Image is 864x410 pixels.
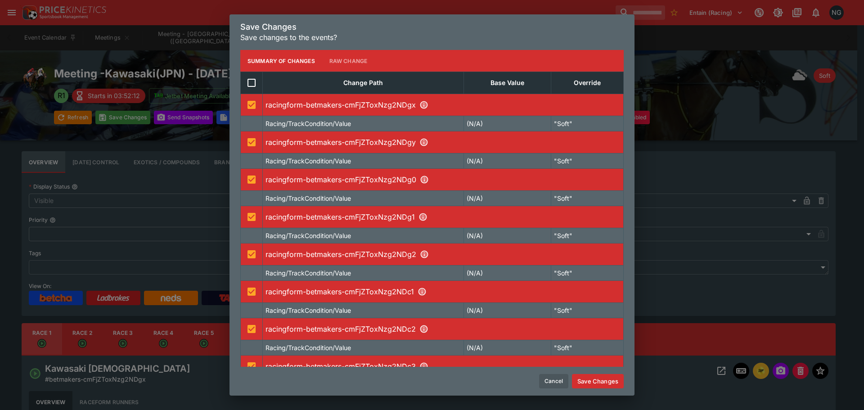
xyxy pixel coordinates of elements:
[551,153,624,169] td: "Soft"
[265,156,351,166] p: Racing/TrackCondition/Value
[419,100,428,109] svg: R1 - Kawasaki 3Yo
[265,268,351,278] p: Racing/TrackCondition/Value
[464,228,551,243] td: (N/A)
[572,374,624,388] button: Save Changes
[265,137,621,148] p: racingform-betmakers-cmFjZToxNzg2NDgy
[551,266,624,281] td: "Soft"
[240,50,322,72] button: Summary of Changes
[240,22,624,32] h5: Save Changes
[551,116,624,131] td: "Soft"
[420,250,429,259] svg: R5 - Kawasaki 2Yo
[551,72,624,94] th: Override
[464,340,551,356] td: (N/A)
[464,303,551,318] td: (N/A)
[551,191,624,206] td: "Soft"
[265,231,351,240] p: Racing/TrackCondition/Value
[265,119,351,128] p: Racing/TrackCondition/Value
[265,194,351,203] p: Racing/TrackCondition/Value
[551,340,624,356] td: "Soft"
[419,324,428,333] svg: R7 - Kawasaki C1
[265,324,621,334] p: racingform-betmakers-cmFjZToxNzg2NDc2
[418,287,427,296] svg: R6 - Kawasaki C2
[263,72,464,94] th: Change Path
[322,50,375,72] button: Raw Change
[551,228,624,243] td: "Soft"
[419,362,428,371] svg: R8 - Kawasaki C1
[464,153,551,169] td: (N/A)
[265,286,621,297] p: racingform-betmakers-cmFjZToxNzg2NDc1
[265,99,621,110] p: racingform-betmakers-cmFjZToxNzg2NDgx
[464,191,551,206] td: (N/A)
[420,175,429,184] svg: R3 - Kawasaki 2Yo
[240,32,624,43] p: Save changes to the events?
[464,116,551,131] td: (N/A)
[265,249,621,260] p: racingform-betmakers-cmFjZToxNzg2NDg2
[551,303,624,318] td: "Soft"
[265,212,621,222] p: racingform-betmakers-cmFjZToxNzg2NDg1
[418,212,427,221] svg: R4 - Kawasaki 2Yo
[464,266,551,281] td: (N/A)
[265,361,621,372] p: racingform-betmakers-cmFjZToxNzg2NDc3
[419,138,428,147] svg: R2 - Kawasaki 2Yo
[265,306,351,315] p: Racing/TrackCondition/Value
[265,343,351,352] p: Racing/TrackCondition/Value
[265,174,621,185] p: racingform-betmakers-cmFjZToxNzg2NDg0
[464,72,551,94] th: Base Value
[539,374,568,388] button: Cancel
